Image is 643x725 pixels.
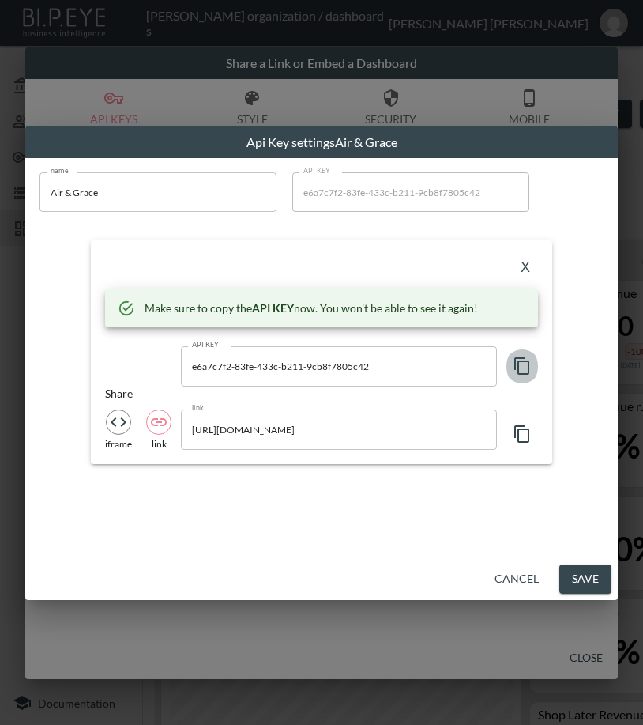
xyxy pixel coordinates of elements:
label: link [192,402,204,413]
button: link [146,410,171,435]
b: API KEY [252,301,294,315]
label: API KEY [303,165,331,176]
div: Make sure to copy the now. You won't be able to see it again! [145,294,478,323]
div: iframe [105,438,132,450]
button: Cancel [488,565,545,594]
button: Save [559,565,611,594]
label: API KEY [192,339,220,349]
div: link [152,438,167,450]
label: name [51,165,69,176]
button: iframe [106,410,131,435]
h2: Api Key settings Air & Grace [25,126,618,159]
div: Share [105,387,171,410]
button: X [513,255,538,280]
